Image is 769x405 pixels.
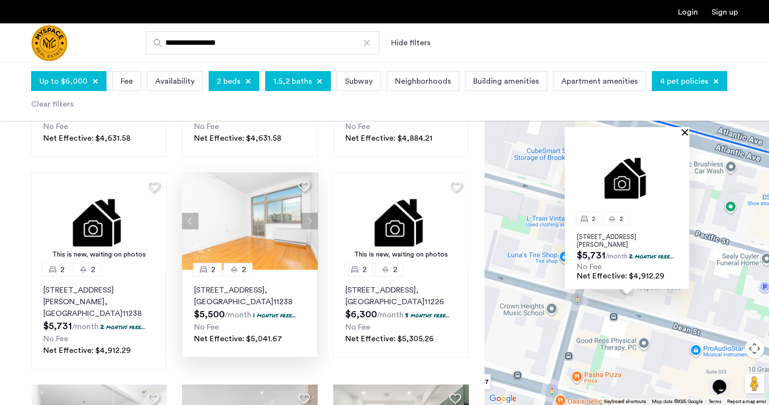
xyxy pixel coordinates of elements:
[745,374,764,393] button: Drag Pegman onto the map to open Street View
[91,264,95,276] span: 2
[31,98,73,110] div: Clear filters
[345,335,434,343] span: Net Effective: $5,305.26
[194,284,305,308] p: [STREET_ADDRESS] 11238
[225,311,251,319] sub: /month
[242,264,246,276] span: 2
[100,323,145,331] p: 2 months free...
[182,213,198,229] button: Previous apartment
[345,323,370,331] span: No Fee
[377,311,404,319] sub: /month
[620,216,623,222] span: 2
[652,399,703,404] span: Map data ©2025 Google
[745,339,764,358] button: Map camera controls
[660,75,708,87] span: 4 pet policies
[405,311,450,319] p: 3 months free...
[211,264,215,276] span: 2
[72,323,99,331] sub: /month
[473,75,539,87] span: Building amenities
[43,335,68,343] span: No Fee
[121,75,133,87] span: Fee
[31,270,166,369] a: 22[STREET_ADDRESS][PERSON_NAME], [GEOGRAPHIC_DATA]112382 months free...No FeeNet Effective: $4,91...
[345,284,456,308] p: [STREET_ADDRESS] 11226
[194,323,219,331] span: No Fee
[333,270,468,357] a: 22[STREET_ADDRESS], [GEOGRAPHIC_DATA]112263 months free...No FeeNet Effective: $5,305.26
[338,250,464,260] div: This is new, waiting on photos
[629,252,674,260] p: 2 months free...
[43,134,130,142] span: Net Effective: $4,631.58
[60,264,65,276] span: 2
[194,134,281,142] span: Net Effective: $4,631.58
[155,75,195,87] span: Availability
[345,123,370,130] span: No Fee
[577,272,664,280] span: Net Effective: $4,912.29
[606,253,627,260] sub: /month
[194,310,225,319] span: $5,500
[39,75,88,87] span: Up to $6,000
[345,134,432,142] span: Net Effective: $4,884.21
[301,213,318,229] button: Next apartment
[43,284,154,319] p: [STREET_ADDRESS][PERSON_NAME] 11238
[146,31,379,55] input: Apartment Search
[43,347,131,354] span: Net Effective: $4,912.29
[362,264,367,276] span: 2
[345,310,377,319] span: $6,300
[604,398,646,405] button: Keyboard shortcuts
[31,172,167,270] a: This is new, waiting on photos
[182,270,317,357] a: 22[STREET_ADDRESS], [GEOGRAPHIC_DATA]112381 months free...No FeeNet Effective: $5,041.67
[273,75,312,87] span: 1.5,2 baths
[487,392,519,405] a: Open this area in Google Maps (opens a new window)
[194,123,219,130] span: No Fee
[31,25,68,61] img: logo
[678,8,698,16] a: Login
[709,366,740,395] iframe: chat widget
[194,335,282,343] span: Net Effective: $5,041.67
[395,75,451,87] span: Neighborhoods
[31,172,167,270] img: 1.gif
[333,172,469,270] img: 1.gif
[577,251,606,260] span: $5,731
[43,321,72,331] span: $5,731
[561,75,638,87] span: Apartment amenities
[31,25,68,61] a: Cazamio Logo
[712,8,738,16] a: Registration
[217,75,240,87] span: 2 beds
[577,233,677,249] p: [STREET_ADDRESS][PERSON_NAME]
[391,37,430,49] button: Show or hide filters
[683,129,690,135] button: Close
[565,135,689,219] img: Apartment photo
[333,172,469,270] a: This is new, waiting on photos
[709,398,721,405] a: Terms (opens in new tab)
[393,264,397,276] span: 2
[487,392,519,405] img: Google
[253,311,296,319] p: 1 months free...
[43,123,68,130] span: No Fee
[435,371,495,393] div: from $5,041.67
[36,250,162,260] div: This is new, waiting on photos
[577,263,602,271] span: No Fee
[727,398,766,405] a: Report a map error
[345,75,373,87] span: Subway
[592,216,595,222] span: 2
[182,172,318,270] img: 22_638336890214365184.png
